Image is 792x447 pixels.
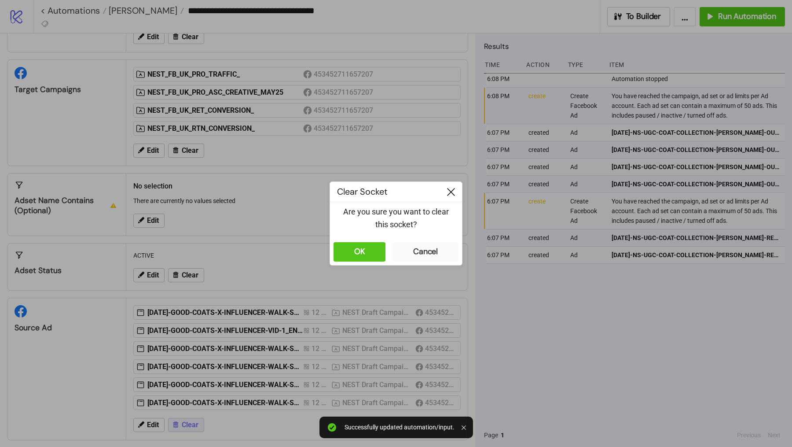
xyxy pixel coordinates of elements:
div: Cancel [413,247,438,257]
div: Clear Socket [330,182,440,202]
button: Cancel [392,242,458,262]
div: OK [354,247,365,257]
div: Successfully updated automation/input. [345,424,455,431]
button: OK [334,242,385,262]
p: Are you sure you want to clear this socket? [337,206,455,231]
